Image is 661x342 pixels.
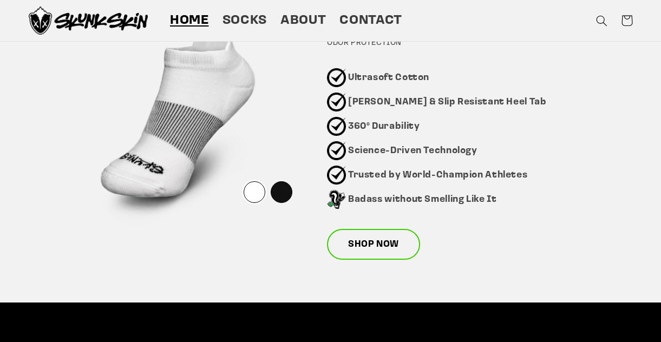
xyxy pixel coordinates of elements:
span: About [280,12,326,29]
span: Socks [222,12,267,29]
a: Home [163,5,215,36]
strong: Trusted by World-Champion Athletes [348,170,527,180]
strong: Science-Driven Technology [348,146,477,155]
strong: [PERSON_NAME] & Slip Resistant Heel Tab [348,97,547,107]
a: Socks [215,5,273,36]
span: Contact [339,12,402,29]
a: SHOP NOW [327,229,420,260]
a: Contact [333,5,409,36]
img: Skunk Skin Anti-Odor Socks. [29,6,148,35]
summary: Search [590,8,614,33]
strong: Ultrasoft Cotton [348,73,429,82]
strong: 360° Durability [348,122,420,131]
span: Home [170,12,209,29]
h4: ODOR PROTECTION [327,38,623,49]
strong: Badass without Smelling Like It [348,195,497,204]
a: About [273,5,332,36]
